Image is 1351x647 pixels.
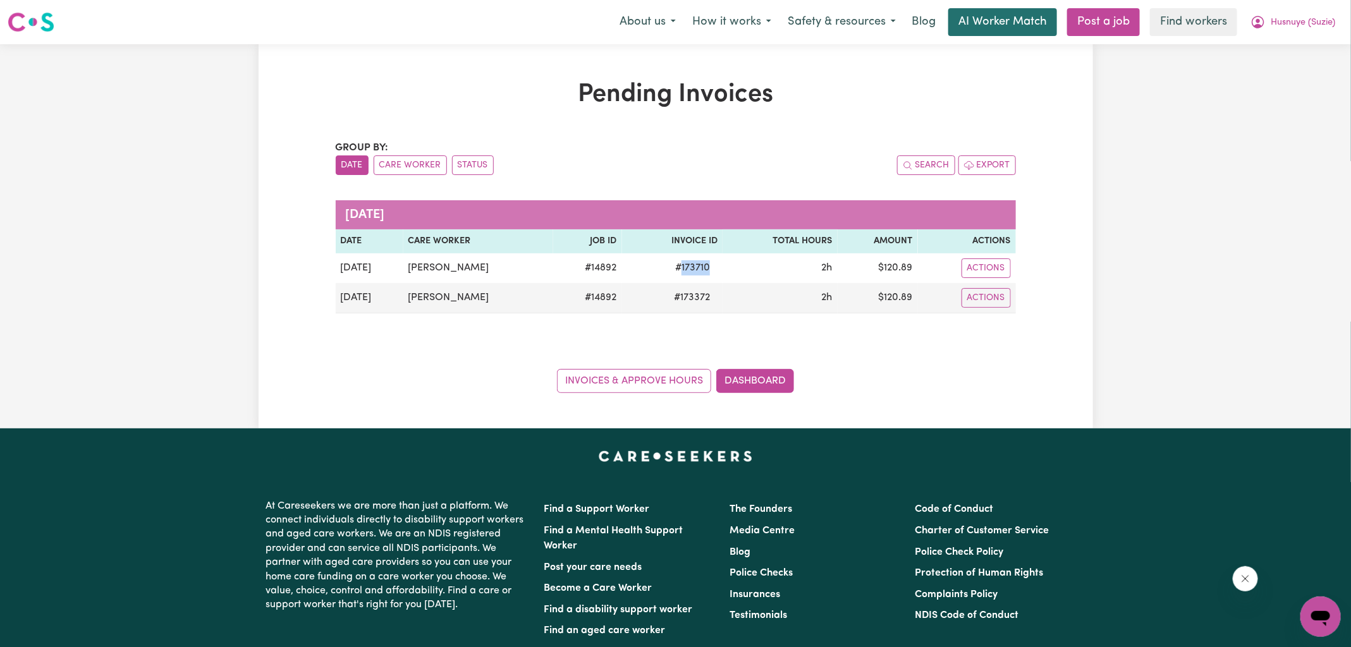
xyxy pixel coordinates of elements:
a: Police Check Policy [915,547,1003,557]
span: # 173372 [666,290,718,305]
td: $ 120.89 [838,253,918,283]
span: Group by: [336,143,389,153]
td: [DATE] [336,253,403,283]
a: Blog [904,8,943,36]
a: Post your care needs [544,562,642,572]
iframe: Close message [1233,566,1258,591]
a: Dashboard [716,369,794,393]
td: # 14892 [553,283,622,313]
a: NDIS Code of Conduct [915,610,1018,620]
iframe: Button to launch messaging window [1300,596,1341,637]
a: Become a Care Worker [544,583,652,593]
a: Invoices & Approve Hours [557,369,711,393]
a: AI Worker Match [948,8,1057,36]
th: Date [336,229,403,253]
td: [DATE] [336,283,403,313]
a: Find a disability support worker [544,605,693,615]
button: Actions [962,288,1011,308]
span: Husnuye (Suzie) [1271,16,1335,30]
span: 2 hours [822,293,833,303]
button: My Account [1242,9,1343,35]
button: How it works [684,9,779,35]
button: sort invoices by paid status [452,155,494,175]
a: Code of Conduct [915,504,993,514]
td: [PERSON_NAME] [403,253,553,283]
a: Complaints Policy [915,590,998,600]
p: At Careseekers we are more than just a platform. We connect individuals directly to disability su... [266,494,529,617]
a: Testimonials [730,610,787,620]
th: Actions [918,229,1016,253]
a: Careseekers home page [599,451,752,461]
th: Care Worker [403,229,553,253]
a: Charter of Customer Service [915,526,1049,536]
th: Amount [838,229,918,253]
caption: [DATE] [336,200,1016,229]
a: Find a Mental Health Support Worker [544,526,683,551]
th: Total Hours [723,229,837,253]
a: Post a job [1067,8,1140,36]
button: Actions [962,258,1011,278]
a: The Founders [730,504,792,514]
h1: Pending Invoices [336,80,1016,110]
a: Careseekers logo [8,8,54,37]
span: 2 hours [822,263,833,273]
button: Export [958,155,1016,175]
a: Find workers [1150,8,1237,36]
a: Media Centre [730,526,795,536]
button: Search [897,155,955,175]
button: sort invoices by date [336,155,369,175]
a: Insurances [730,590,780,600]
a: Protection of Human Rights [915,568,1043,578]
button: sort invoices by care worker [374,155,447,175]
span: Need any help? [8,9,76,19]
th: Job ID [553,229,622,253]
td: # 14892 [553,253,622,283]
a: Police Checks [730,568,793,578]
button: Safety & resources [779,9,904,35]
a: Blog [730,547,750,557]
a: Find a Support Worker [544,504,650,514]
td: [PERSON_NAME] [403,283,553,313]
img: Careseekers logo [8,11,54,33]
th: Invoice ID [622,229,723,253]
td: $ 120.89 [838,283,918,313]
span: # 173710 [668,260,718,275]
a: Find an aged care worker [544,626,666,636]
button: About us [611,9,684,35]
